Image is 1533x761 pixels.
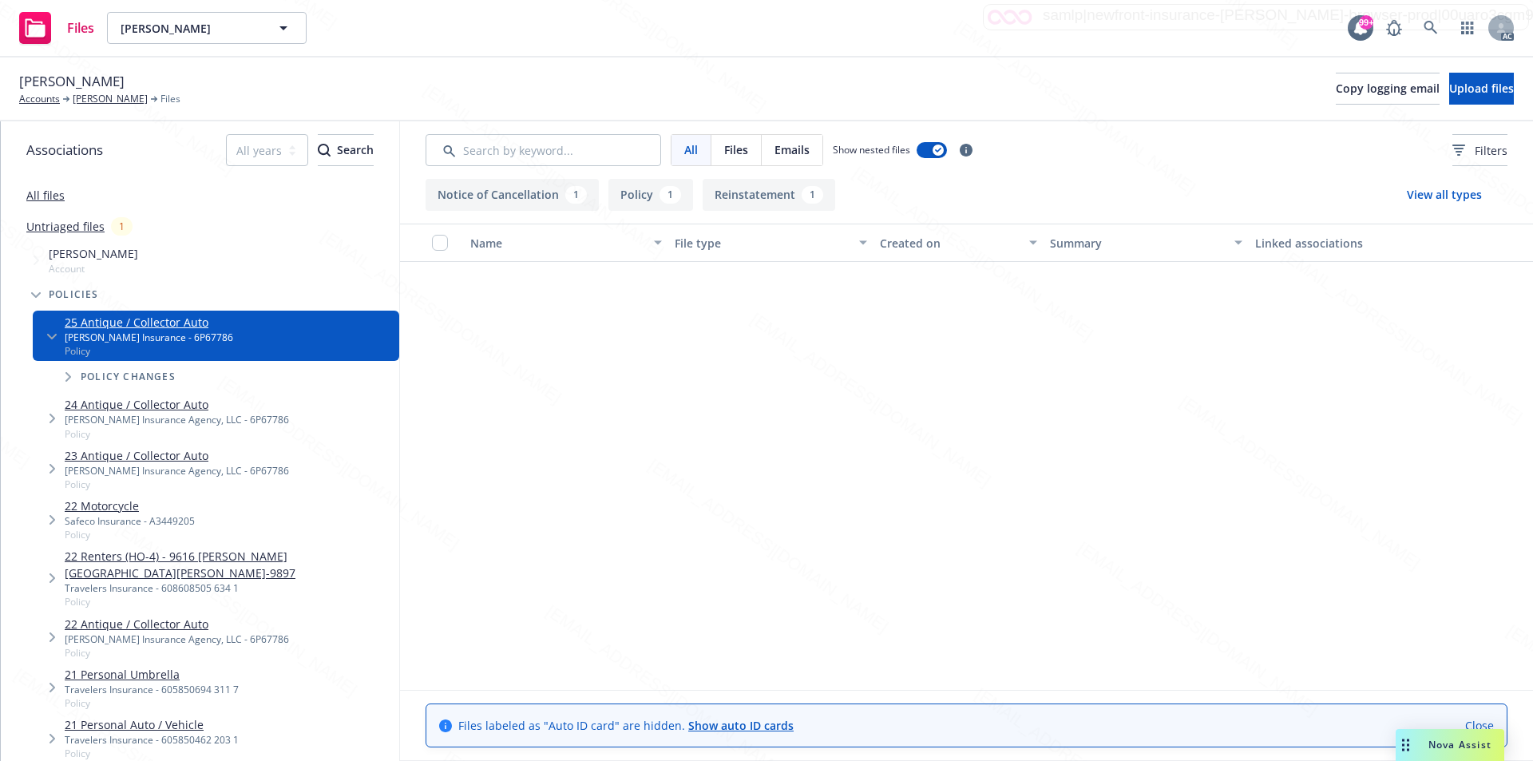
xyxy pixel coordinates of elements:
span: Policy [65,344,233,358]
span: Show nested files [833,143,910,157]
div: Name [470,235,644,252]
span: Policies [49,290,99,299]
div: Drag to move [1396,729,1416,761]
span: Account [49,262,138,275]
a: 22 Motorcycle [65,497,195,514]
span: Policy [65,528,195,541]
a: 21 Personal Auto / Vehicle [65,716,239,733]
a: Accounts [19,92,60,106]
div: 99+ [1359,15,1373,30]
a: 21 Personal Umbrella [65,666,239,683]
div: [PERSON_NAME] Insurance Agency, LLC - 6P67786 [65,413,289,426]
button: Linked associations [1249,224,1453,262]
span: Files [724,141,748,158]
a: Close [1465,717,1494,734]
a: [PERSON_NAME] [73,92,148,106]
div: Travelers Insurance - 605850462 203 1 [65,733,239,747]
a: Show auto ID cards [688,718,794,733]
span: Copy logging email [1336,81,1440,96]
button: View all types [1381,179,1507,211]
svg: Search [318,144,331,157]
div: 1 [660,186,681,204]
a: Untriaged files [26,218,105,235]
div: File type [675,235,849,252]
span: Files [67,22,94,34]
button: Summary [1044,224,1248,262]
span: Files [160,92,180,106]
div: Travelers Insurance - 605850694 311 7 [65,683,239,696]
div: Created on [880,235,1020,252]
input: Select all [432,235,448,251]
button: Upload files [1449,73,1514,105]
span: Filters [1452,142,1507,159]
div: Safeco Insurance - A3449205 [65,514,195,528]
div: Linked associations [1255,235,1447,252]
a: 23 Antique / Collector Auto [65,447,289,464]
a: Switch app [1452,12,1483,44]
a: Report a Bug [1378,12,1410,44]
button: Name [464,224,668,262]
span: Policy [65,747,239,760]
a: 24 Antique / Collector Auto [65,396,289,413]
div: [PERSON_NAME] Insurance Agency, LLC - 6P67786 [65,464,289,478]
div: Search [318,135,374,165]
span: Filters [1475,142,1507,159]
button: Policy [608,179,693,211]
span: [PERSON_NAME] [121,20,259,37]
a: 25 Antique / Collector Auto [65,314,233,331]
div: 1 [565,186,587,204]
span: Associations [26,140,103,161]
span: Emails [774,141,810,158]
button: Copy logging email [1336,73,1440,105]
div: [PERSON_NAME] Insurance Agency, LLC - 6P67786 [65,632,289,646]
button: Nova Assist [1396,729,1504,761]
span: Policy changes [81,372,176,382]
button: Notice of Cancellation [426,179,599,211]
div: Travelers Insurance - 608608505 634 1 [65,581,393,595]
span: Policy [65,595,393,608]
a: Files [13,6,101,50]
span: Policy [65,478,289,491]
a: All files [26,188,65,203]
button: [PERSON_NAME] [107,12,307,44]
span: Upload files [1449,81,1514,96]
span: [PERSON_NAME] [19,71,125,92]
a: 22 Renters (HO-4) - 9616 [PERSON_NAME][GEOGRAPHIC_DATA][PERSON_NAME]-9897 [65,548,393,581]
div: [PERSON_NAME] Insurance - 6P67786 [65,331,233,344]
span: All [684,141,698,158]
button: Created on [873,224,1044,262]
span: Policy [65,696,239,710]
span: Policy [65,646,289,660]
div: 1 [111,217,133,236]
div: 1 [802,186,823,204]
span: Policy [65,427,289,441]
a: Search [1415,12,1447,44]
button: Filters [1452,134,1507,166]
button: Reinstatement [703,179,835,211]
span: Nova Assist [1428,738,1491,751]
span: [PERSON_NAME] [49,245,138,262]
input: Search by keyword... [426,134,661,166]
div: Summary [1050,235,1224,252]
span: Files labeled as "Auto ID card" are hidden. [458,717,794,734]
a: 22 Antique / Collector Auto [65,616,289,632]
button: File type [668,224,873,262]
button: SearchSearch [318,134,374,166]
